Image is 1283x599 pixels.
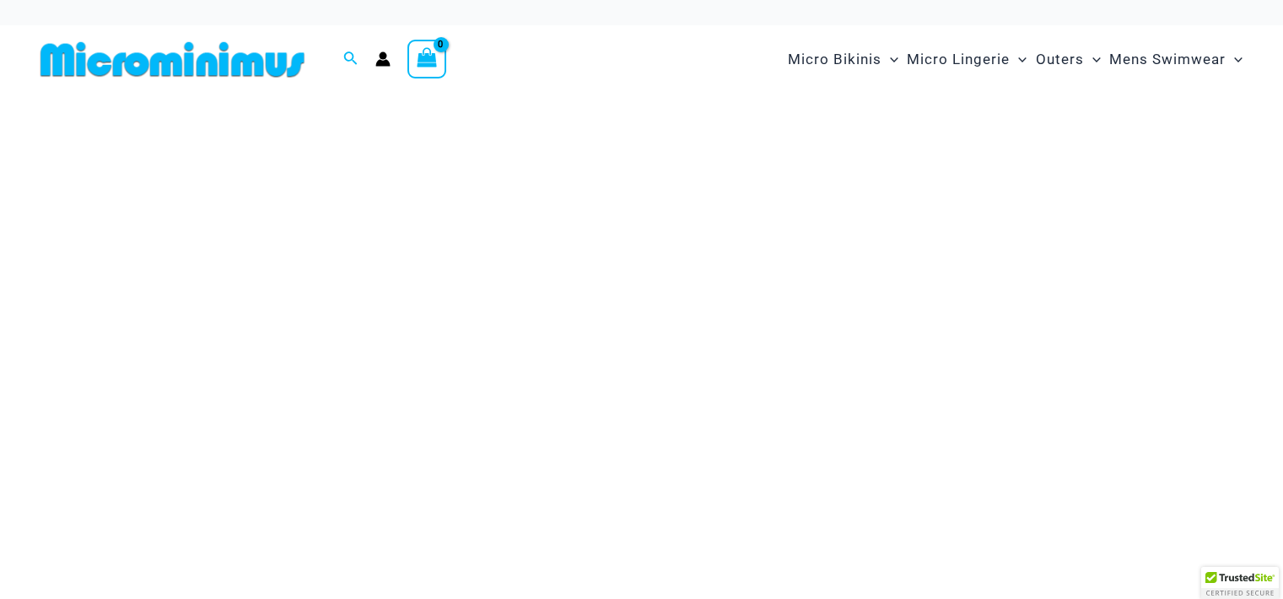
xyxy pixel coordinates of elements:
[788,38,881,81] span: Micro Bikinis
[903,34,1031,85] a: Micro LingerieMenu ToggleMenu Toggle
[1109,38,1226,81] span: Mens Swimwear
[1226,38,1243,81] span: Menu Toggle
[1032,34,1105,85] a: OutersMenu ToggleMenu Toggle
[881,38,898,81] span: Menu Toggle
[343,49,358,70] a: Search icon link
[1105,34,1247,85] a: Mens SwimwearMenu ToggleMenu Toggle
[375,51,391,67] a: Account icon link
[781,31,1249,88] nav: Site Navigation
[784,34,903,85] a: Micro BikinisMenu ToggleMenu Toggle
[34,40,311,78] img: MM SHOP LOGO FLAT
[907,38,1010,81] span: Micro Lingerie
[1201,567,1279,599] div: TrustedSite Certified
[1084,38,1101,81] span: Menu Toggle
[1010,38,1027,81] span: Menu Toggle
[407,40,446,78] a: View Shopping Cart, empty
[1036,38,1084,81] span: Outers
